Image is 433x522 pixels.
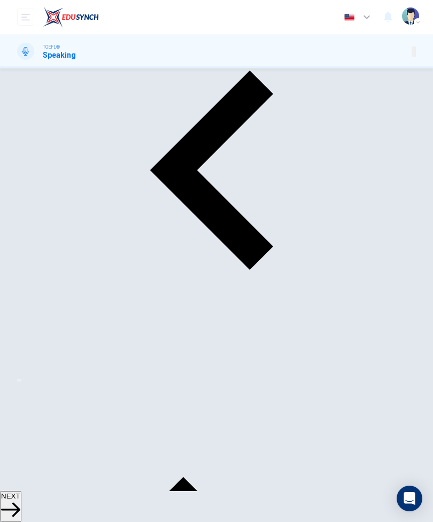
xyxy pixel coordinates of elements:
[17,379,416,381] div: Choose test type tabs
[17,9,34,26] button: open mobile menu
[1,492,20,500] span: NEXT
[402,7,419,25] img: Profile picture
[43,51,76,59] h1: Speaking
[343,13,356,21] img: en
[43,43,60,51] span: TOEFL®
[43,6,99,28] img: EduSynch logo
[397,486,422,511] div: Open Intercom Messenger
